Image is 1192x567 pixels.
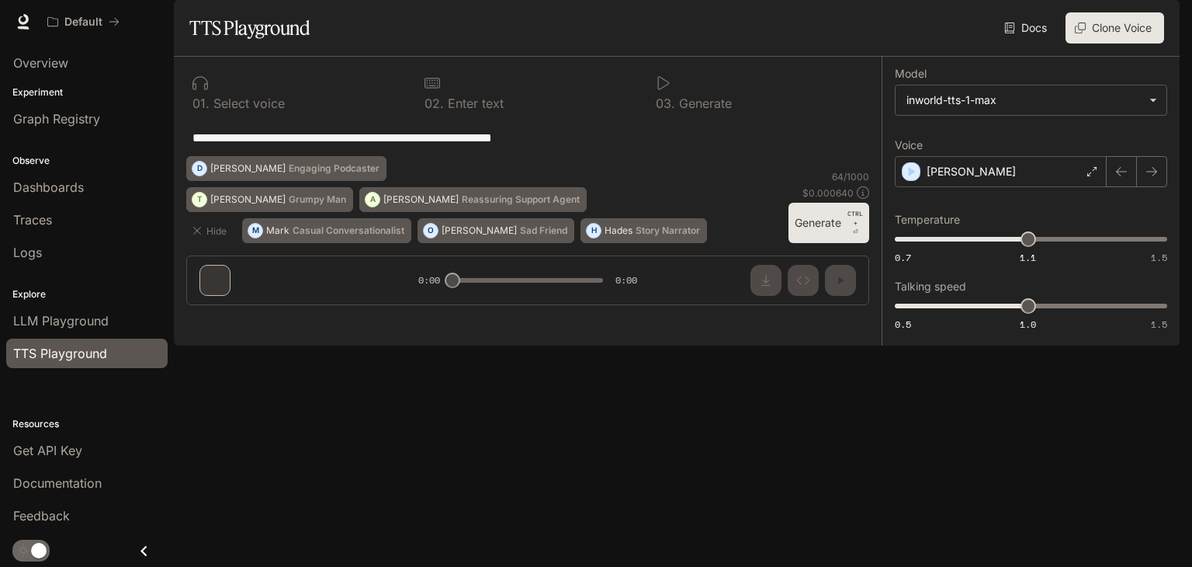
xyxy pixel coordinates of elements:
p: $ 0.000640 [802,186,854,200]
p: [PERSON_NAME] [210,164,286,173]
span: 0.5 [895,318,911,331]
button: All workspaces [40,6,126,37]
p: Temperature [895,214,960,225]
button: GenerateCTRL +⏎ [788,203,869,243]
p: CTRL + [847,209,863,228]
button: A[PERSON_NAME]Reassuring Support Agent [359,187,587,212]
p: Sad Friend [520,226,567,235]
div: O [424,218,438,243]
p: Story Narrator [636,226,700,235]
p: [PERSON_NAME] [383,195,459,204]
span: 0.7 [895,251,911,264]
h1: TTS Playground [189,12,310,43]
div: inworld-tts-1-max [896,85,1166,115]
button: D[PERSON_NAME]Engaging Podcaster [186,156,386,181]
div: H [587,218,601,243]
p: Mark [266,226,289,235]
div: T [192,187,206,212]
p: 0 3 . [656,97,675,110]
a: Docs [1001,12,1053,43]
p: Casual Conversationalist [293,226,404,235]
button: Hide [186,218,236,243]
span: 1.5 [1151,251,1167,264]
p: ⏎ [847,209,863,237]
p: 0 1 . [192,97,210,110]
button: T[PERSON_NAME]Grumpy Man [186,187,353,212]
div: D [192,156,206,181]
p: Default [64,16,102,29]
div: A [366,187,379,212]
p: Select voice [210,97,285,110]
p: Model [895,68,927,79]
span: 1.0 [1020,318,1036,331]
div: inworld-tts-1-max [906,92,1142,108]
p: [PERSON_NAME] [442,226,517,235]
span: 1.5 [1151,318,1167,331]
p: Enter text [444,97,504,110]
button: MMarkCasual Conversationalist [242,218,411,243]
span: 1.1 [1020,251,1036,264]
p: [PERSON_NAME] [927,164,1016,179]
p: Generate [675,97,732,110]
p: Voice [895,140,923,151]
p: Grumpy Man [289,195,346,204]
div: M [248,218,262,243]
button: HHadesStory Narrator [580,218,707,243]
p: Hades [605,226,632,235]
p: Engaging Podcaster [289,164,379,173]
button: Clone Voice [1066,12,1164,43]
p: Talking speed [895,281,966,292]
p: 64 / 1000 [832,170,869,183]
button: O[PERSON_NAME]Sad Friend [418,218,574,243]
p: Reassuring Support Agent [462,195,580,204]
p: 0 2 . [424,97,444,110]
p: [PERSON_NAME] [210,195,286,204]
